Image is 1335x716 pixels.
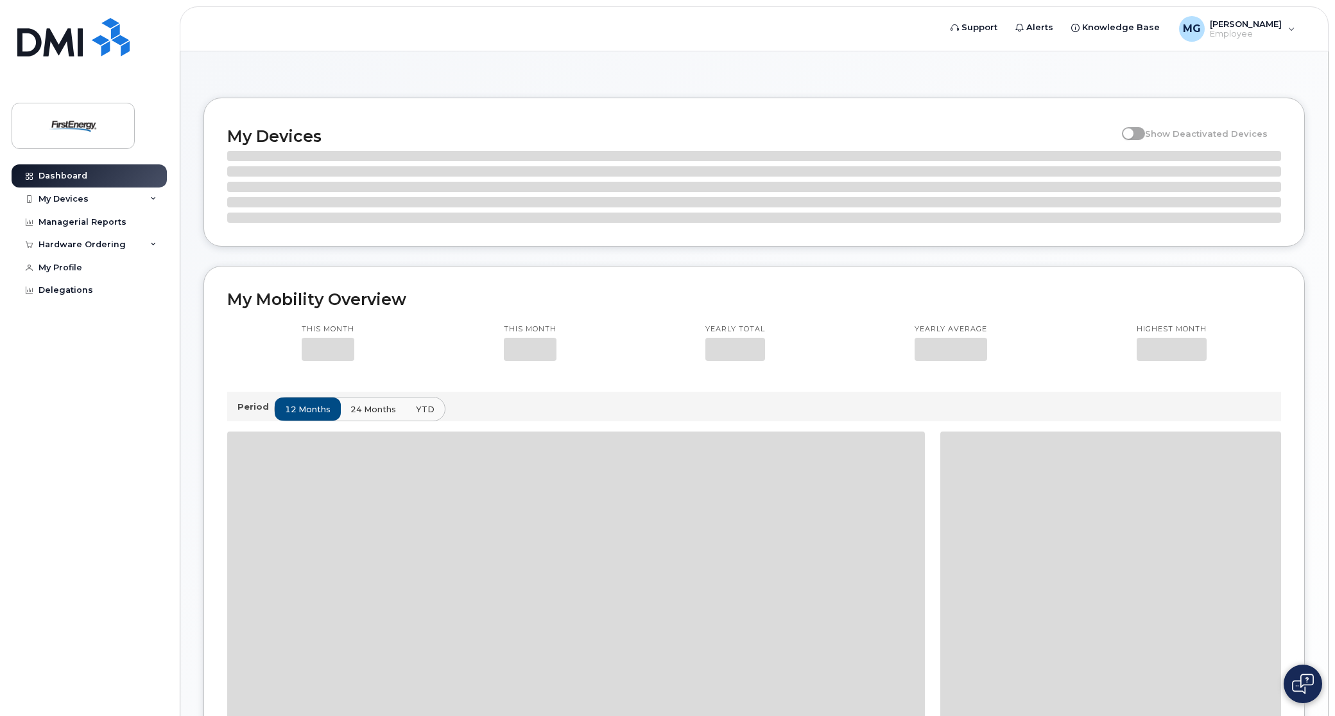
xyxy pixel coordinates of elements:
input: Show Deactivated Devices [1122,121,1132,132]
h2: My Devices [227,127,1115,146]
span: 24 months [350,403,396,415]
h2: My Mobility Overview [227,290,1281,309]
span: Show Deactivated Devices [1145,128,1268,139]
p: Yearly total [705,324,765,335]
p: This month [302,324,354,335]
img: Open chat [1292,674,1314,694]
span: YTD [416,403,435,415]
p: Yearly average [915,324,987,335]
p: Period [237,401,274,413]
p: This month [504,324,556,335]
p: Highest month [1137,324,1207,335]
